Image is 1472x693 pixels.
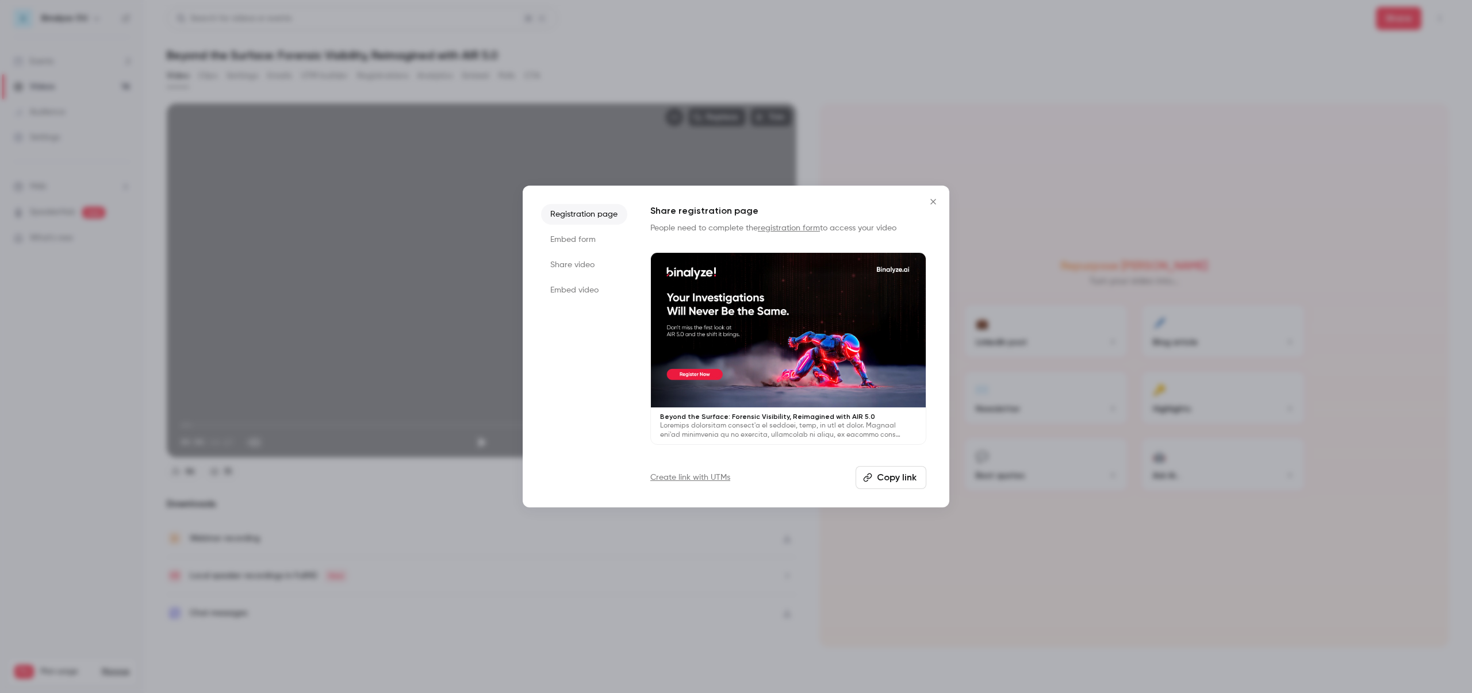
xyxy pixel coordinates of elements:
li: Embed video [541,280,627,301]
h1: Share registration page [650,204,926,218]
li: Embed form [541,229,627,250]
a: Create link with UTMs [650,472,730,483]
p: Loremips dolorsitam consect'a el seddoei, temp, in utl et dolor. Magnaal eni'ad minimvenia qu no ... [660,421,917,440]
li: Share video [541,255,627,275]
button: Copy link [856,466,926,489]
p: People need to complete the to access your video [650,222,926,234]
p: Beyond the Surface: Forensic Visibility, Reimagined with AIR 5.0 [660,412,917,421]
a: Beyond the Surface: Forensic Visibility, Reimagined with AIR 5.0Loremips dolorsitam consect'a el ... [650,252,926,445]
a: registration form [758,224,820,232]
button: Close [922,190,945,213]
li: Registration page [541,204,627,225]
